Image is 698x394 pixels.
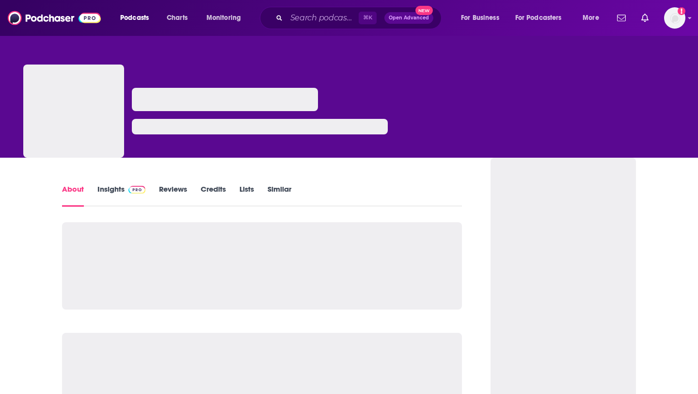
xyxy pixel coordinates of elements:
[664,7,685,29] img: User Profile
[389,16,429,20] span: Open Advanced
[62,184,84,207] a: About
[509,10,576,26] button: open menu
[637,10,652,26] a: Show notifications dropdown
[97,184,145,207] a: InsightsPodchaser Pro
[113,10,161,26] button: open menu
[120,11,149,25] span: Podcasts
[201,184,226,207] a: Credits
[454,10,511,26] button: open menu
[415,6,433,15] span: New
[286,10,359,26] input: Search podcasts, credits, & more...
[515,11,562,25] span: For Podcasters
[678,7,685,15] svg: Add a profile image
[206,11,241,25] span: Monitoring
[128,186,145,194] img: Podchaser Pro
[167,11,188,25] span: Charts
[200,10,254,26] button: open menu
[613,10,630,26] a: Show notifications dropdown
[576,10,611,26] button: open menu
[159,184,187,207] a: Reviews
[359,12,377,24] span: ⌘ K
[8,9,101,27] img: Podchaser - Follow, Share and Rate Podcasts
[268,184,291,207] a: Similar
[160,10,193,26] a: Charts
[664,7,685,29] span: Logged in as elliesachs09
[461,11,499,25] span: For Business
[664,7,685,29] button: Show profile menu
[269,7,451,29] div: Search podcasts, credits, & more...
[384,12,433,24] button: Open AdvancedNew
[239,184,254,207] a: Lists
[583,11,599,25] span: More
